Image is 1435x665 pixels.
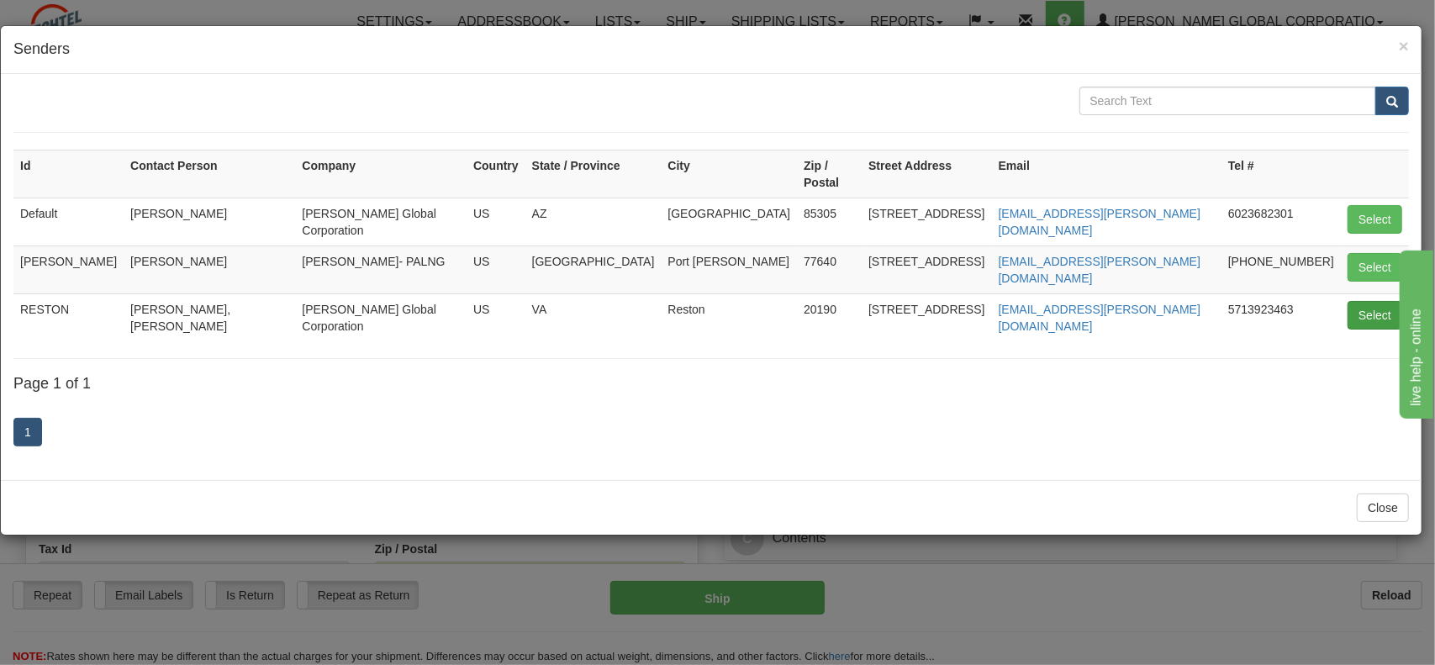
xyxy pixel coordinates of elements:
td: RESTON [13,293,124,341]
a: [EMAIL_ADDRESS][PERSON_NAME][DOMAIN_NAME] [999,303,1200,333]
div: live help - online [13,10,156,30]
button: Close [1357,493,1409,522]
td: VA [525,293,662,341]
th: Company [295,150,467,198]
th: Street Address [862,150,991,198]
td: 20190 [797,293,862,341]
button: Select [1348,253,1402,282]
th: Email [992,150,1221,198]
button: Select [1348,301,1402,330]
td: 6023682301 [1221,198,1341,245]
th: Id [13,150,124,198]
td: [STREET_ADDRESS] [862,198,991,245]
th: Zip / Postal [797,150,862,198]
td: AZ [525,198,662,245]
a: 1 [13,418,42,446]
td: 77640 [797,245,862,293]
td: [STREET_ADDRESS] [862,293,991,341]
td: [PERSON_NAME] [124,198,295,245]
td: [PERSON_NAME], [PERSON_NAME] [124,293,295,341]
td: [PERSON_NAME] [13,245,124,293]
th: Contact Person [124,150,295,198]
td: Reston [661,293,797,341]
td: US [467,245,525,293]
a: [EMAIL_ADDRESS][PERSON_NAME][DOMAIN_NAME] [999,207,1200,237]
button: Close [1399,37,1409,55]
td: US [467,293,525,341]
td: [GEOGRAPHIC_DATA] [661,198,797,245]
th: Tel # [1221,150,1341,198]
th: Country [467,150,525,198]
button: Select [1348,205,1402,234]
span: × [1399,36,1409,55]
td: 85305 [797,198,862,245]
th: City [661,150,797,198]
td: [PERSON_NAME] Global Corporation [295,293,467,341]
input: Search Text [1079,87,1377,115]
td: US [467,198,525,245]
td: Port [PERSON_NAME] [661,245,797,293]
td: Default [13,198,124,245]
td: [STREET_ADDRESS] [862,245,991,293]
td: [PHONE_NUMBER] [1221,245,1341,293]
td: [PERSON_NAME] Global Corporation [295,198,467,245]
td: [PERSON_NAME]- PALNG [295,245,467,293]
a: [EMAIL_ADDRESS][PERSON_NAME][DOMAIN_NAME] [999,255,1200,285]
td: [PERSON_NAME] [124,245,295,293]
th: State / Province [525,150,662,198]
h4: Senders [13,39,1409,61]
iframe: chat widget [1396,246,1433,418]
td: 5713923463 [1221,293,1341,341]
td: [GEOGRAPHIC_DATA] [525,245,662,293]
h4: Page 1 of 1 [13,376,1409,393]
